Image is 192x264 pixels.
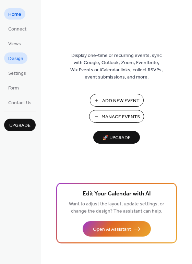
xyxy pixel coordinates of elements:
span: Views [8,40,21,48]
button: Upgrade [4,119,36,131]
span: Upgrade [9,122,31,129]
span: Add New Event [102,97,140,105]
button: Add New Event [90,94,144,107]
span: Open AI Assistant [93,226,131,233]
button: Open AI Assistant [83,221,151,237]
span: Connect [8,26,26,33]
a: Settings [4,67,30,79]
span: Form [8,85,19,92]
span: 🚀 Upgrade [97,133,136,143]
span: Contact Us [8,99,32,107]
span: Display one-time or recurring events, sync with Google, Outlook, Zoom, Eventbrite, Wix Events or ... [70,52,163,81]
span: Manage Events [101,113,140,121]
a: Connect [4,23,31,34]
span: Edit Your Calendar with AI [83,189,151,199]
span: Want to adjust the layout, update settings, or change the design? The assistant can help. [69,200,164,216]
a: Form [4,82,23,93]
button: Manage Events [89,110,144,123]
a: Views [4,38,25,49]
span: Design [8,55,23,62]
a: Contact Us [4,97,36,108]
button: 🚀 Upgrade [93,131,140,144]
span: Settings [8,70,26,77]
a: Home [4,8,25,20]
a: Design [4,52,27,64]
span: Home [8,11,21,18]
